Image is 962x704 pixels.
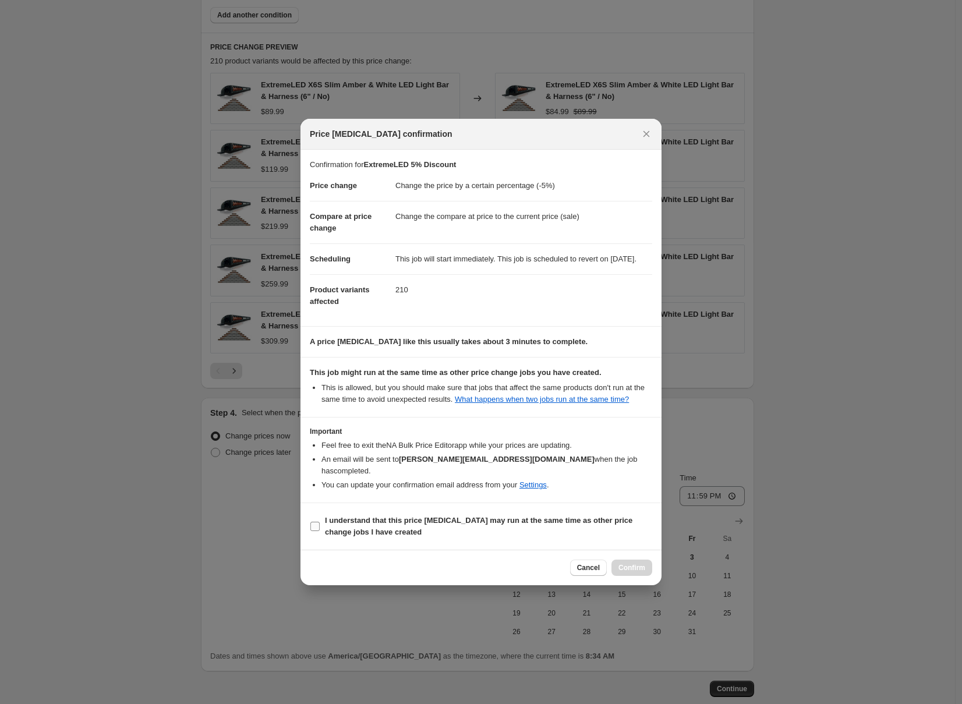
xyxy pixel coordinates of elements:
li: This is allowed, but you should make sure that jobs that affect the same products don ' t run at ... [321,382,652,405]
dd: 210 [395,274,652,305]
b: A price [MEDICAL_DATA] like this usually takes about 3 minutes to complete. [310,337,588,346]
li: You can update your confirmation email address from your . [321,479,652,491]
button: Cancel [570,560,607,576]
li: Feel free to exit the NA Bulk Price Editor app while your prices are updating. [321,440,652,451]
button: Close [638,126,655,142]
a: What happens when two jobs run at the same time? [455,395,629,404]
span: Product variants affected [310,285,370,306]
span: Price change [310,181,357,190]
dd: This job will start immediately. This job is scheduled to revert on [DATE]. [395,243,652,274]
b: ExtremeLED 5% Discount [363,160,456,169]
p: Confirmation for [310,159,652,171]
span: Price [MEDICAL_DATA] confirmation [310,128,452,140]
a: Settings [519,480,547,489]
li: An email will be sent to when the job has completed . [321,454,652,477]
dd: Change the price by a certain percentage (-5%) [395,171,652,201]
span: Compare at price change [310,212,372,232]
span: Cancel [577,563,600,572]
b: I understand that this price [MEDICAL_DATA] may run at the same time as other price change jobs I... [325,516,632,536]
b: [PERSON_NAME][EMAIL_ADDRESS][DOMAIN_NAME] [399,455,595,464]
h3: Important [310,427,652,436]
dd: Change the compare at price to the current price (sale) [395,201,652,232]
b: This job might run at the same time as other price change jobs you have created. [310,368,602,377]
span: Scheduling [310,254,351,263]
